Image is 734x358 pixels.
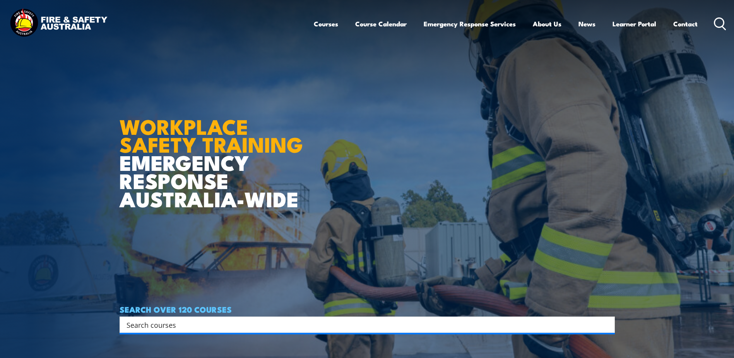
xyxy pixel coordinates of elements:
a: About Us [533,14,561,34]
a: Learner Portal [613,14,656,34]
h4: SEARCH OVER 120 COURSES [120,305,615,313]
input: Search input [127,319,598,330]
a: Emergency Response Services [424,14,516,34]
a: Courses [314,14,338,34]
a: News [578,14,595,34]
form: Search form [128,319,599,330]
strong: WORKPLACE SAFETY TRAINING [120,110,303,160]
a: Contact [673,14,698,34]
h1: EMERGENCY RESPONSE AUSTRALIA-WIDE [120,98,309,208]
a: Course Calendar [355,14,407,34]
button: Search magnifier button [601,319,612,330]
